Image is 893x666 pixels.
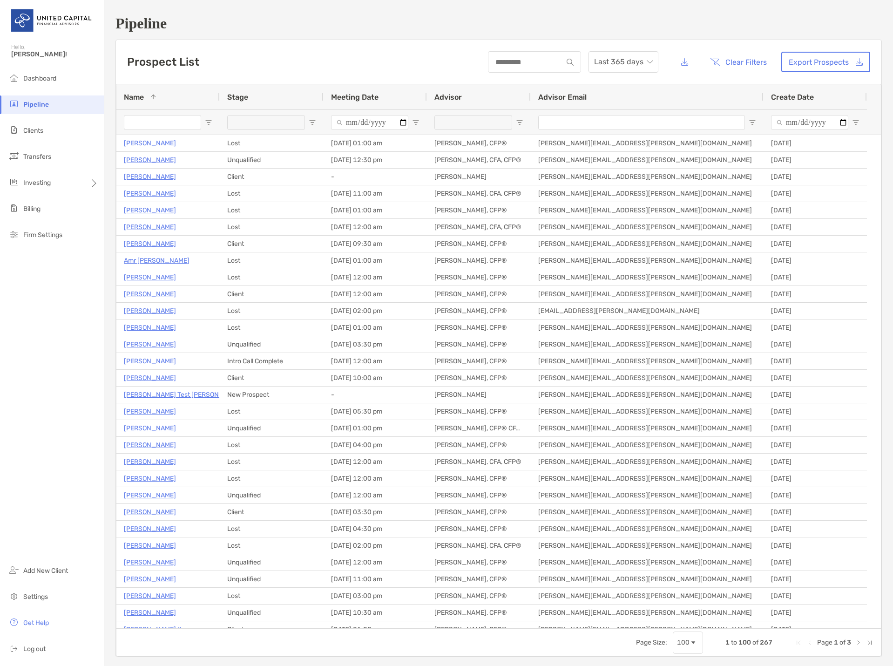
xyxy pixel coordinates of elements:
p: [PERSON_NAME] [124,238,176,250]
span: Billing [23,205,41,213]
div: Lost [220,303,324,319]
a: [PERSON_NAME] [124,607,176,618]
div: [PERSON_NAME][EMAIL_ADDRESS][PERSON_NAME][DOMAIN_NAME] [531,336,764,353]
div: [DATE] 02:00 pm [324,537,427,554]
div: Lost [220,202,324,218]
div: [DATE] 01:00 am [324,202,427,218]
div: [DATE] 02:00 pm [324,303,427,319]
div: [DATE] [764,403,867,420]
button: Clear Filters [703,52,774,72]
div: [DATE] 12:00 am [324,470,427,487]
div: [DATE] 05:30 pm [324,403,427,420]
div: [DATE] 10:30 am [324,605,427,621]
a: [PERSON_NAME] [124,540,176,551]
div: Lost [220,403,324,420]
div: [DATE] [764,470,867,487]
a: [PERSON_NAME] [124,322,176,333]
input: Advisor Email Filter Input [538,115,745,130]
div: [PERSON_NAME][EMAIL_ADDRESS][PERSON_NAME][DOMAIN_NAME] [531,504,764,520]
a: [PERSON_NAME] [124,590,176,602]
div: [PERSON_NAME][EMAIL_ADDRESS][PERSON_NAME][DOMAIN_NAME] [531,521,764,537]
button: Open Filter Menu [749,119,756,126]
div: [DATE] [764,387,867,403]
div: [DATE] [764,554,867,571]
div: [DATE] [764,286,867,302]
button: Open Filter Menu [412,119,419,126]
img: firm-settings icon [8,229,20,240]
div: [DATE] 11:00 am [324,571,427,587]
div: [DATE] [764,219,867,235]
div: [DATE] 11:00 am [324,185,427,202]
span: Last 365 days [594,52,653,72]
div: [PERSON_NAME][EMAIL_ADDRESS][PERSON_NAME][DOMAIN_NAME] [531,403,764,420]
p: [PERSON_NAME] [124,154,176,166]
div: [DATE] [764,236,867,252]
div: [PERSON_NAME][EMAIL_ADDRESS][PERSON_NAME][DOMAIN_NAME] [531,588,764,604]
div: Unqualified [220,571,324,587]
img: clients icon [8,124,20,136]
a: [PERSON_NAME] [124,272,176,283]
div: [PERSON_NAME], CFA, CFP® [427,219,531,235]
img: get-help icon [8,617,20,628]
img: pipeline icon [8,98,20,109]
div: [PERSON_NAME], CFP® [427,269,531,285]
div: [PERSON_NAME][EMAIL_ADDRESS][PERSON_NAME][DOMAIN_NAME] [531,605,764,621]
div: [DATE] [764,269,867,285]
div: [DATE] 12:30 pm [324,152,427,168]
span: 267 [760,639,772,646]
a: [PERSON_NAME] [124,305,176,317]
a: [PERSON_NAME] [124,171,176,183]
div: [DATE] [764,353,867,369]
span: Pipeline [23,101,49,109]
p: [PERSON_NAME] [124,489,176,501]
div: [PERSON_NAME][EMAIL_ADDRESS][PERSON_NAME][DOMAIN_NAME] [531,269,764,285]
div: [PERSON_NAME], CFP® [427,303,531,319]
div: Lost [220,319,324,336]
span: Clients [23,127,43,135]
div: [PERSON_NAME], CFP® [427,370,531,386]
p: [PERSON_NAME] [124,523,176,535]
div: [PERSON_NAME], CFP® [427,286,531,302]
div: [DATE] 03:30 pm [324,336,427,353]
a: [PERSON_NAME] [124,406,176,417]
div: [DATE] [764,303,867,319]
a: Export Prospects [781,52,870,72]
div: Lost [220,219,324,235]
span: Add New Client [23,567,68,575]
a: [PERSON_NAME] [124,339,176,350]
div: [PERSON_NAME], CFA, CFP® [427,152,531,168]
div: Unqualified [220,605,324,621]
div: Unqualified [220,554,324,571]
div: [DATE] 01:00 am [324,319,427,336]
span: Get Help [23,619,49,627]
div: Page Size [673,632,703,654]
div: [PERSON_NAME][EMAIL_ADDRESS][PERSON_NAME][DOMAIN_NAME] [531,135,764,151]
div: - [324,169,427,185]
div: [EMAIL_ADDRESS][PERSON_NAME][DOMAIN_NAME] [531,303,764,319]
span: Dashboard [23,75,56,82]
a: [PERSON_NAME] Key [124,624,189,635]
input: Create Date Filter Input [771,115,848,130]
p: [PERSON_NAME] [124,439,176,451]
span: to [731,639,737,646]
div: [PERSON_NAME], CFP® [427,487,531,503]
button: Open Filter Menu [309,119,316,126]
button: Open Filter Menu [205,119,212,126]
span: Advisor Email [538,93,587,102]
div: Unqualified [220,336,324,353]
div: Client [220,286,324,302]
div: [DATE] 01:00 pm [324,420,427,436]
div: [PERSON_NAME][EMAIL_ADDRESS][PERSON_NAME][DOMAIN_NAME] [531,252,764,269]
div: Client [220,504,324,520]
div: Lost [220,252,324,269]
a: [PERSON_NAME] [124,288,176,300]
div: [DATE] [764,169,867,185]
span: Page [817,639,832,646]
div: [DATE] 01:00 pm [324,621,427,638]
img: United Capital Logo [11,4,93,37]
